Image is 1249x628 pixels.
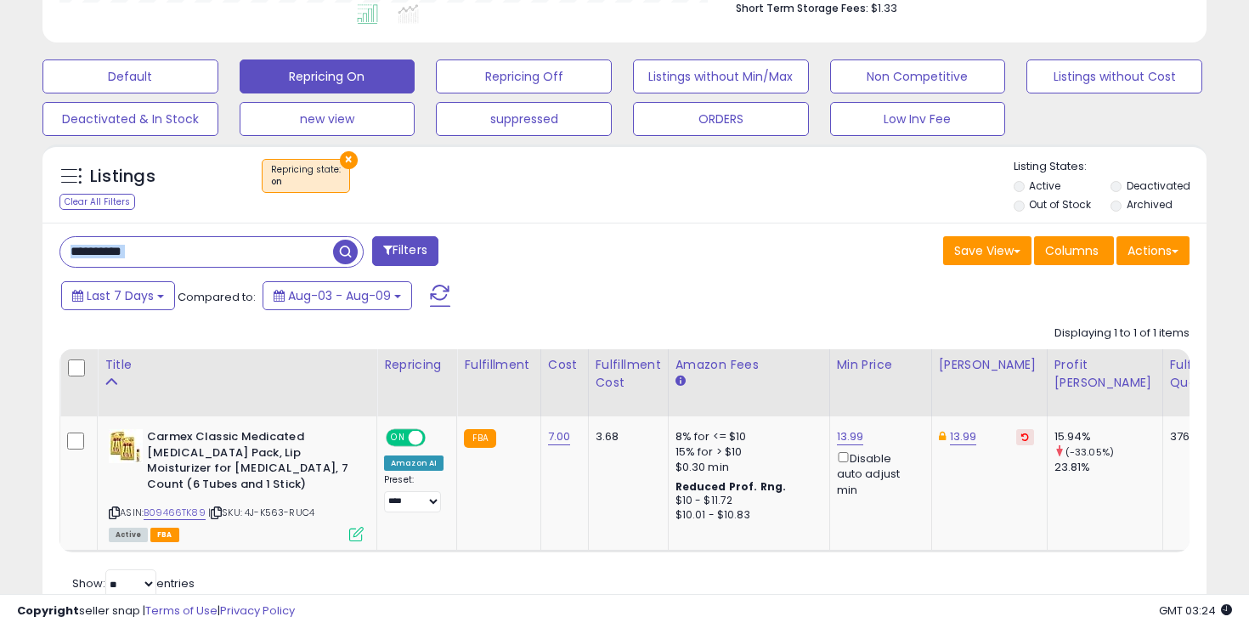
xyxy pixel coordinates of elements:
[87,287,154,304] span: Last 7 Days
[59,194,135,210] div: Clear All Filters
[240,102,415,136] button: new view
[1029,197,1091,212] label: Out of Stock
[17,603,79,619] strong: Copyright
[675,460,817,475] div: $0.30 min
[596,356,661,392] div: Fulfillment Cost
[436,59,612,93] button: Repricing Off
[271,163,341,189] span: Repricing state :
[150,528,179,542] span: FBA
[464,429,495,448] small: FBA
[1065,445,1114,459] small: (-33.05%)
[548,428,571,445] a: 7.00
[240,59,415,93] button: Repricing On
[72,575,195,591] span: Show: entries
[1026,59,1202,93] button: Listings without Cost
[17,603,295,620] div: seller snap | |
[384,455,444,471] div: Amazon AI
[271,176,341,188] div: on
[1170,429,1223,444] div: 376
[178,289,256,305] span: Compared to:
[830,102,1006,136] button: Low Inv Fee
[736,1,868,15] b: Short Term Storage Fees:
[105,356,370,374] div: Title
[147,429,353,496] b: Carmex Classic Medicated [MEDICAL_DATA] Pack, Lip Moisturizer for [MEDICAL_DATA], 7 Count (6 Tube...
[144,506,206,520] a: B09466TK89
[208,506,314,519] span: | SKU: 4J-K563-RUC4
[1127,178,1190,193] label: Deactivated
[837,449,918,498] div: Disable auto adjust min
[675,429,817,444] div: 8% for <= $10
[387,431,409,445] span: ON
[423,431,450,445] span: OFF
[1045,242,1099,259] span: Columns
[633,59,809,93] button: Listings without Min/Max
[939,356,1040,374] div: [PERSON_NAME]
[1170,356,1229,392] div: Fulfillable Quantity
[1054,356,1156,392] div: Profit [PERSON_NAME]
[675,479,787,494] b: Reduced Prof. Rng.
[42,59,218,93] button: Default
[384,356,449,374] div: Repricing
[109,528,148,542] span: All listings currently available for purchase on Amazon
[943,236,1031,265] button: Save View
[288,287,391,304] span: Aug-03 - Aug-09
[1116,236,1190,265] button: Actions
[220,603,295,619] a: Privacy Policy
[1127,197,1173,212] label: Archived
[675,356,822,374] div: Amazon Fees
[633,102,809,136] button: ORDERS
[1159,603,1232,619] span: 2025-08-17 03:24 GMT
[109,429,143,463] img: 512Ala1x+yS._SL40_.jpg
[1029,178,1060,193] label: Active
[42,102,218,136] button: Deactivated & In Stock
[596,429,655,444] div: 3.68
[61,281,175,310] button: Last 7 Days
[548,356,581,374] div: Cost
[372,236,438,266] button: Filters
[90,165,155,189] h5: Listings
[1054,325,1190,342] div: Displaying 1 to 1 of 1 items
[837,356,924,374] div: Min Price
[340,151,358,169] button: ×
[950,428,977,445] a: 13.99
[1014,159,1207,175] p: Listing States:
[837,428,864,445] a: 13.99
[675,374,686,389] small: Amazon Fees.
[263,281,412,310] button: Aug-03 - Aug-09
[1054,429,1162,444] div: 15.94%
[109,429,364,540] div: ASIN:
[675,494,817,508] div: $10 - $11.72
[675,444,817,460] div: 15% for > $10
[675,508,817,523] div: $10.01 - $10.83
[1034,236,1114,265] button: Columns
[384,474,444,512] div: Preset:
[436,102,612,136] button: suppressed
[830,59,1006,93] button: Non Competitive
[1054,460,1162,475] div: 23.81%
[464,356,533,374] div: Fulfillment
[145,603,218,619] a: Terms of Use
